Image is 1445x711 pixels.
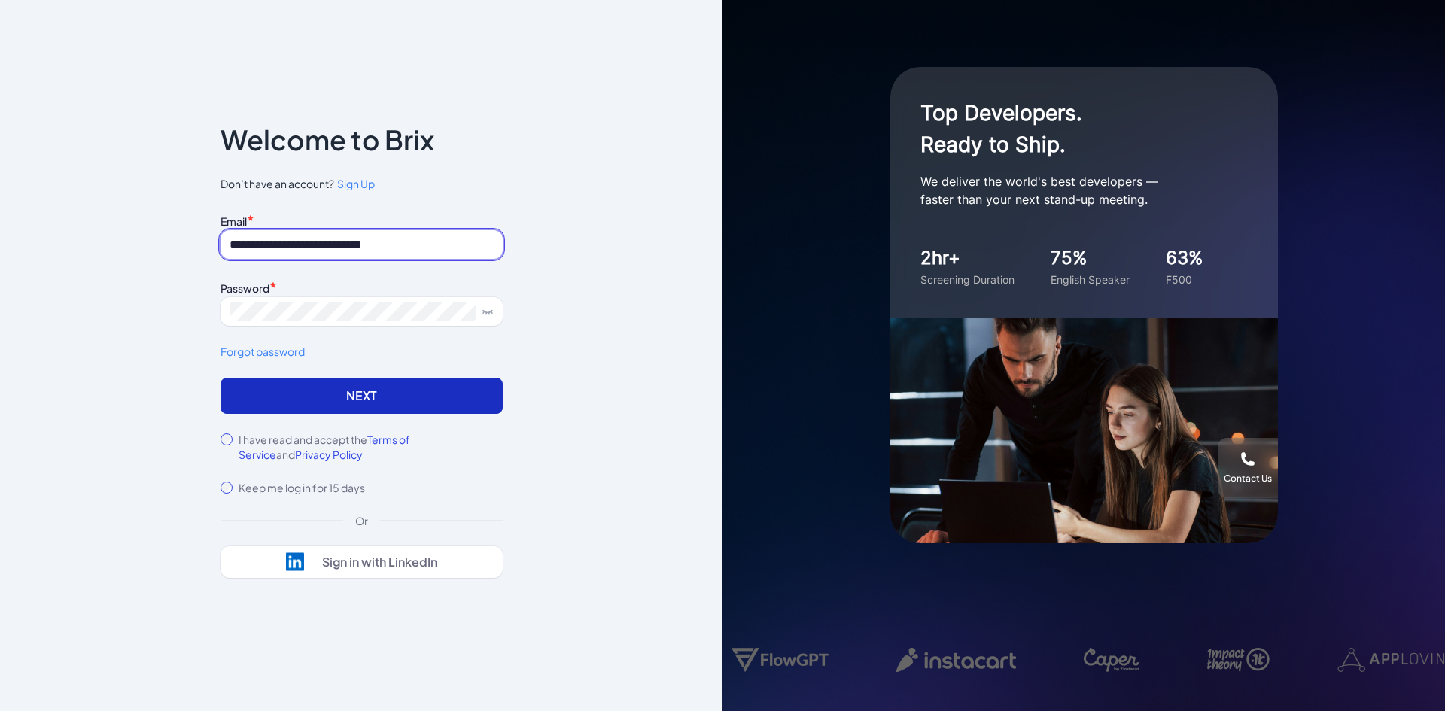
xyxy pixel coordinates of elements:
p: We deliver the world's best developers — faster than your next stand-up meeting. [920,172,1221,208]
a: Forgot password [221,344,503,360]
div: English Speaker [1051,272,1130,287]
h1: Top Developers. Ready to Ship. [920,97,1221,160]
span: Privacy Policy [295,448,363,461]
div: Contact Us [1224,472,1272,485]
div: 2hr+ [920,245,1015,272]
div: Screening Duration [920,272,1015,287]
span: Terms of Service [239,433,410,461]
div: F500 [1166,272,1203,287]
button: Sign in with LinkedIn [221,546,503,578]
div: 75% [1051,245,1130,272]
span: Don’t have an account? [221,176,503,192]
button: Contact Us [1218,438,1278,498]
label: Email [221,214,247,228]
div: 63% [1166,245,1203,272]
label: Keep me log in for 15 days [239,480,365,495]
div: Sign in with LinkedIn [322,555,437,570]
a: Sign Up [334,176,375,192]
div: Or [343,513,380,528]
span: Sign Up [337,177,375,190]
label: I have read and accept the and [239,432,503,462]
p: Welcome to Brix [221,128,434,152]
button: Next [221,378,503,414]
label: Password [221,281,269,295]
